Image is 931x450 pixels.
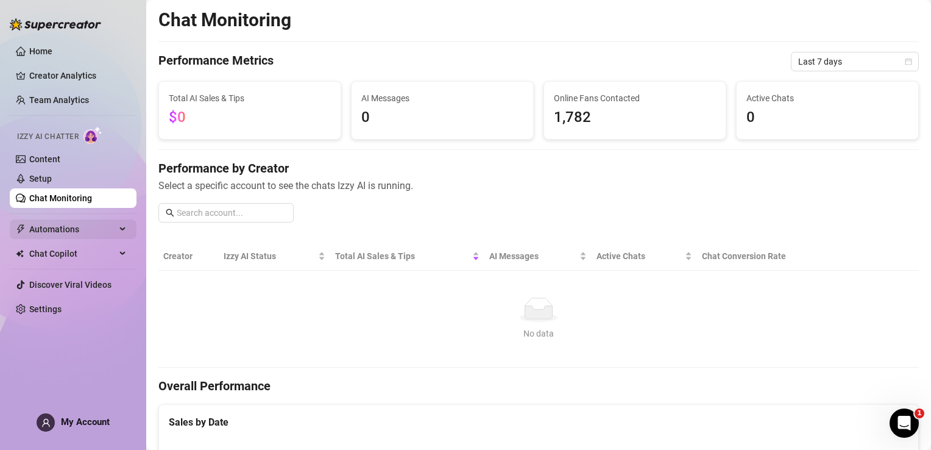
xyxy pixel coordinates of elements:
[83,126,102,144] img: AI Chatter
[890,409,919,438] iframe: Intercom live chat
[169,109,186,126] span: $0
[330,242,484,271] th: Total AI Sales & Tips
[905,58,912,65] span: calendar
[361,106,523,129] span: 0
[29,66,127,85] a: Creator Analytics
[29,193,92,203] a: Chat Monitoring
[746,106,908,129] span: 0
[335,249,470,263] span: Total AI Sales & Tips
[29,46,52,56] a: Home
[158,242,219,271] th: Creator
[10,18,101,30] img: logo-BBDzfeDw.svg
[166,209,174,217] span: search
[489,249,576,263] span: AI Messages
[29,95,89,105] a: Team Analytics
[29,154,60,164] a: Content
[596,249,683,263] span: Active Chats
[554,106,716,129] span: 1,782
[219,242,330,271] th: Izzy AI Status
[29,280,112,290] a: Discover Viral Videos
[484,242,591,271] th: AI Messages
[158,160,919,177] h4: Performance by Creator
[29,174,52,184] a: Setup
[592,242,698,271] th: Active Chats
[697,242,843,271] th: Chat Conversion Rate
[915,409,924,418] span: 1
[168,327,909,340] div: No data
[29,304,62,314] a: Settings
[158,178,919,193] span: Select a specific account to see the chats Izzy AI is running.
[16,224,26,234] span: thunderbolt
[61,416,110,427] span: My Account
[746,91,908,105] span: Active Chats
[16,249,24,258] img: Chat Copilot
[169,415,908,430] div: Sales by Date
[361,91,523,105] span: AI Messages
[41,418,51,427] span: user
[158,52,274,71] h4: Performance Metrics
[554,91,716,105] span: Online Fans Contacted
[177,206,286,220] input: Search account...
[158,377,919,395] h4: Overall Performance
[29,220,116,239] span: Automations
[224,249,316,263] span: Izzy AI Status
[29,244,116,263] span: Chat Copilot
[17,131,79,143] span: Izzy AI Chatter
[158,9,291,32] h2: Chat Monitoring
[169,91,331,105] span: Total AI Sales & Tips
[798,52,912,71] span: Last 7 days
